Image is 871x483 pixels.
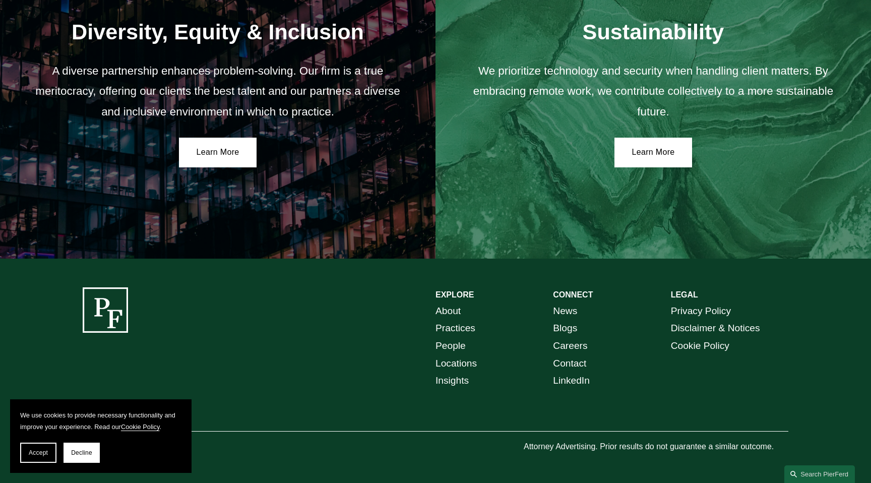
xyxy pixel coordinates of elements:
[671,303,731,320] a: Privacy Policy
[671,337,729,355] a: Cookie Policy
[784,465,855,483] a: Search this site
[671,290,698,299] strong: LEGAL
[462,61,845,122] p: We prioritize technology and security when handling client matters. By embracing remote work, we ...
[553,290,593,299] strong: CONNECT
[435,290,474,299] strong: EXPLORE
[29,449,48,456] span: Accept
[553,303,577,320] a: News
[462,19,845,45] h2: Sustainability
[524,440,788,454] p: Attorney Advertising. Prior results do not guarantee a similar outcome.
[10,399,192,473] section: Cookie banner
[179,138,257,168] a: Learn More
[435,320,475,337] a: Practices
[26,19,409,45] h2: Diversity, Equity & Inclusion
[435,337,466,355] a: People
[553,320,577,337] a: Blogs
[553,372,590,390] a: LinkedIn
[64,443,100,463] button: Decline
[435,355,477,373] a: Locations
[20,443,56,463] button: Accept
[26,61,409,122] p: A diverse partnership enhances problem-solving. Our firm is a true meritocracy, offering our clie...
[435,303,461,320] a: About
[435,372,469,390] a: Insights
[20,409,181,433] p: We use cookies to provide necessary functionality and improve your experience. Read our .
[671,320,760,337] a: Disclaimer & Notices
[614,138,693,168] a: Learn More
[71,449,92,456] span: Decline
[553,355,586,373] a: Contact
[553,337,587,355] a: Careers
[121,423,160,431] a: Cookie Policy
